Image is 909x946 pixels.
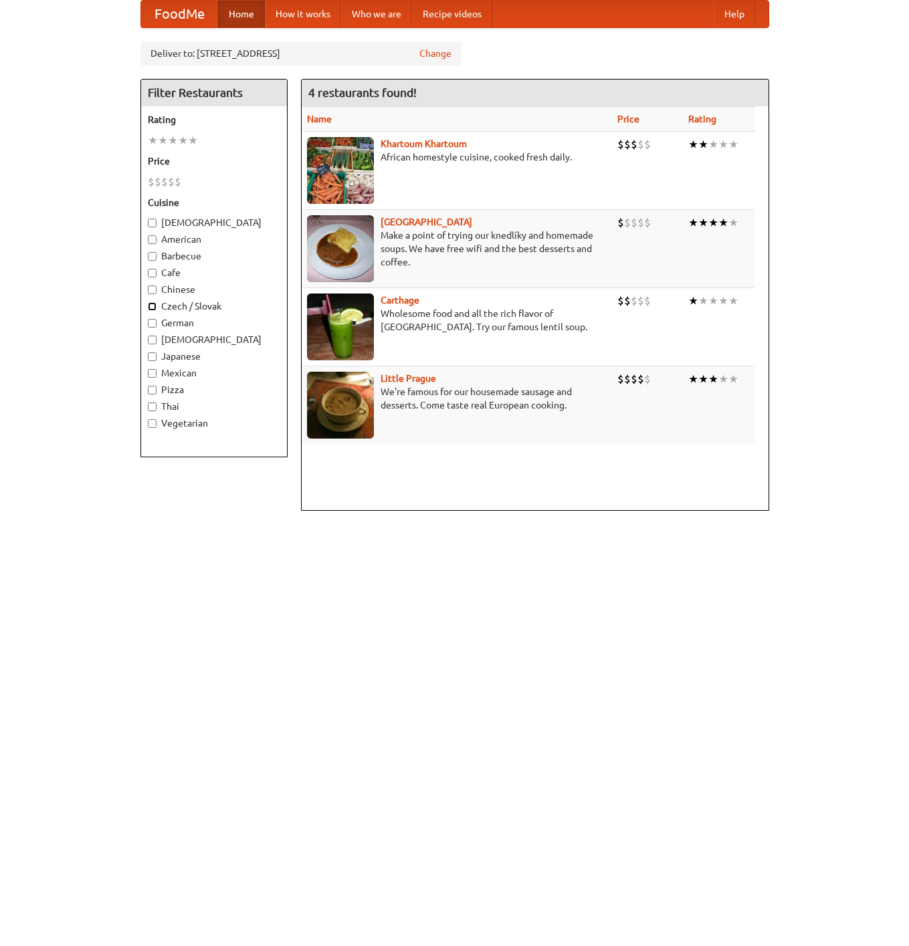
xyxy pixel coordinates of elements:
[148,300,280,313] label: Czech / Slovak
[714,1,755,27] a: Help
[718,137,728,152] li: ★
[728,215,738,230] li: ★
[148,352,157,361] input: Japanese
[178,133,188,148] li: ★
[148,285,157,294] input: Chinese
[688,215,698,230] li: ★
[419,47,451,60] a: Change
[148,174,155,189] li: $
[637,215,644,230] li: $
[728,293,738,308] li: ★
[140,41,462,66] div: Deliver to: [STREET_ADDRESS]
[148,336,157,344] input: [DEMOGRAPHIC_DATA]
[155,174,161,189] li: $
[688,372,698,386] li: ★
[341,1,412,27] a: Who we are
[307,150,607,164] p: African homestyle cuisine, cooked fresh daily.
[148,269,157,277] input: Cafe
[148,369,157,378] input: Mexican
[148,402,157,411] input: Thai
[688,137,698,152] li: ★
[381,373,436,384] a: Little Prague
[148,216,280,229] label: [DEMOGRAPHIC_DATA]
[148,113,280,126] h5: Rating
[624,215,631,230] li: $
[148,283,280,296] label: Chinese
[412,1,492,27] a: Recipe videos
[141,80,287,106] h4: Filter Restaurants
[148,419,157,428] input: Vegetarian
[148,383,280,396] label: Pizza
[148,233,280,246] label: American
[148,366,280,380] label: Mexican
[631,372,637,386] li: $
[698,293,708,308] li: ★
[637,293,644,308] li: $
[644,293,651,308] li: $
[308,86,417,99] ng-pluralize: 4 restaurants found!
[624,293,631,308] li: $
[307,137,374,204] img: khartoum.jpg
[307,215,374,282] img: czechpoint.jpg
[644,372,651,386] li: $
[148,400,280,413] label: Thai
[148,333,280,346] label: [DEMOGRAPHIC_DATA]
[644,137,651,152] li: $
[624,372,631,386] li: $
[188,133,198,148] li: ★
[631,215,637,230] li: $
[148,235,157,244] input: American
[168,174,175,189] li: $
[148,196,280,209] h5: Cuisine
[631,137,637,152] li: $
[158,133,168,148] li: ★
[148,319,157,328] input: German
[718,372,728,386] li: ★
[148,302,157,311] input: Czech / Slovak
[265,1,341,27] a: How it works
[381,295,419,306] a: Carthage
[631,293,637,308] li: $
[307,293,374,360] img: carthage.jpg
[148,252,157,261] input: Barbecue
[148,219,157,227] input: [DEMOGRAPHIC_DATA]
[148,316,280,330] label: German
[148,266,280,279] label: Cafe
[307,385,607,412] p: We're famous for our housemade sausage and desserts. Come taste real European cooking.
[728,372,738,386] li: ★
[617,372,624,386] li: $
[708,215,718,230] li: ★
[148,386,157,394] input: Pizza
[148,133,158,148] li: ★
[381,138,467,149] a: Khartoum Khartoum
[161,174,168,189] li: $
[688,293,698,308] li: ★
[637,137,644,152] li: $
[637,372,644,386] li: $
[688,114,716,124] a: Rating
[148,249,280,263] label: Barbecue
[307,307,607,334] p: Wholesome food and all the rich flavor of [GEOGRAPHIC_DATA]. Try our famous lentil soup.
[698,372,708,386] li: ★
[168,133,178,148] li: ★
[617,137,624,152] li: $
[644,215,651,230] li: $
[381,217,472,227] a: [GEOGRAPHIC_DATA]
[617,114,639,124] a: Price
[148,417,280,430] label: Vegetarian
[708,137,718,152] li: ★
[307,372,374,439] img: littleprague.jpg
[148,350,280,363] label: Japanese
[708,293,718,308] li: ★
[698,215,708,230] li: ★
[718,293,728,308] li: ★
[307,229,607,269] p: Make a point of trying our knedlíky and homemade soups. We have free wifi and the best desserts a...
[718,215,728,230] li: ★
[307,114,332,124] a: Name
[617,215,624,230] li: $
[624,137,631,152] li: $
